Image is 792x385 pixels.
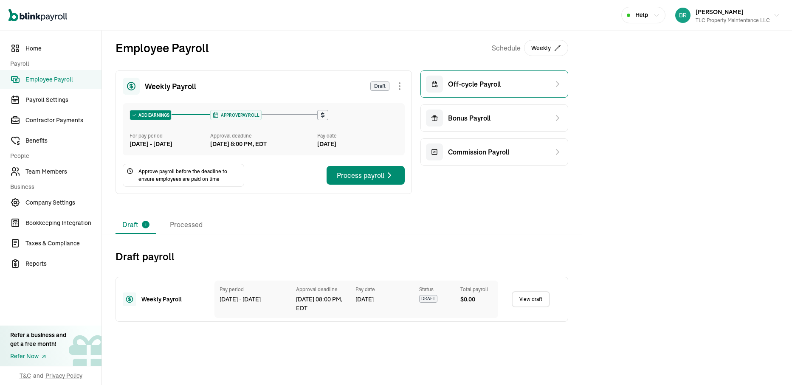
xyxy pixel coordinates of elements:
a: Refer Now [10,352,66,361]
div: [DATE] - [DATE] [130,140,210,149]
div: [DATE] [317,140,398,149]
span: Approve payroll before the deadline to ensure employees are paid on time [138,168,240,183]
span: Bonus Payroll [448,113,490,123]
div: For pay period [130,132,210,140]
div: [DATE] 8:00 PM, EDT [210,140,267,149]
button: Weekly [524,40,568,56]
span: Employee Payroll [25,75,101,84]
span: Help [635,11,648,20]
div: Pay period [220,286,287,293]
div: Weekly Payroll [141,295,201,304]
li: Processed [163,216,209,234]
nav: Global [8,3,67,28]
div: Pay date [355,286,411,293]
span: [PERSON_NAME] [696,8,744,16]
span: APPROVE PAYROLL [219,112,259,118]
div: Status [419,286,452,293]
iframe: Chat Widget [651,293,792,385]
span: Bookkeeping Integration [25,219,101,228]
div: [DATE] - [DATE] [220,295,287,304]
div: Approval deadline [210,132,314,140]
span: People [10,152,96,160]
span: Company Settings [25,198,101,207]
span: Draft [370,81,389,91]
span: $ 0.00 [460,295,475,304]
span: Weekly Payroll [145,81,196,92]
div: ADD EARNINGS [130,110,171,120]
span: Home [25,44,101,53]
span: Contractor Payments [25,116,101,125]
span: Team Members [25,167,101,176]
div: Process payroll [337,170,395,180]
span: T&C [20,371,31,380]
span: Business [10,183,96,191]
span: DRAFT [419,295,437,303]
div: Schedule [492,39,568,57]
div: Total payroll [460,286,493,293]
a: View draft [512,291,550,307]
button: Process payroll [327,166,405,185]
span: Payroll [10,59,96,68]
div: [DATE] 08:00 PM, EDT [296,295,347,313]
div: Refer a business and get a free month! [10,331,66,348]
h2: Employee Payroll [116,39,209,57]
span: 1 [145,222,147,228]
span: Payroll Settings [25,96,101,104]
div: Pay date [317,132,398,140]
h2: Draft payroll [116,250,568,263]
span: Taxes & Compliance [25,239,101,248]
span: Commission Payroll [448,147,509,157]
button: Help [621,7,665,23]
div: TLC Property Maintentance LLC [696,17,770,24]
button: [PERSON_NAME]TLC Property Maintentance LLC [672,5,784,26]
span: Off-cycle Payroll [448,79,501,89]
li: Draft [116,216,156,234]
span: Benefits [25,136,101,145]
span: Reports [25,259,101,268]
div: Approval deadline [296,286,347,293]
span: Privacy Policy [45,371,82,380]
div: [DATE] [355,295,411,304]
